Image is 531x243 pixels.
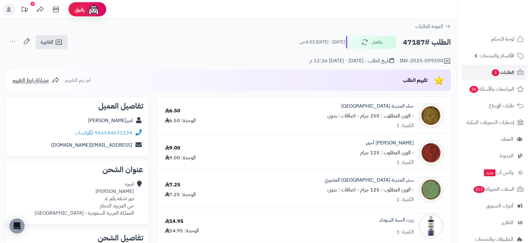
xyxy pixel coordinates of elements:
span: لوحة التحكم [491,35,514,43]
a: طلبات الإرجاع [461,98,527,113]
img: 1646396179-Henna-90x90.jpg [419,103,443,128]
small: - الوزن المطلوب : 125 جرام [360,186,414,194]
a: الفاتورة [36,35,68,49]
small: - اضافات : بدون [327,186,359,194]
div: 1 [30,2,35,6]
a: الطلبات3 [461,65,527,80]
div: الكمية: 1 [397,159,414,166]
div: 9.00 [165,144,180,152]
img: ai-face.png [87,3,100,16]
span: المراجعات والأسئلة [469,85,514,93]
span: العودة للطلبات [415,23,443,30]
span: المدونة [500,151,513,160]
h2: تفاصيل الشحن [11,234,143,242]
span: التقارير [501,218,513,227]
div: 6.50 [165,107,180,115]
a: مشاركة رابط التقييم [13,76,59,84]
a: وآتس آبجديد [461,165,527,180]
span: 26 [469,86,479,93]
div: 14.95 [165,218,183,225]
a: زيت الحبة السوداء [380,217,414,224]
h2: الطلب #47187 [403,36,451,49]
a: حناء المدينة [GEOGRAPHIC_DATA] [341,103,414,110]
img: logo-2.png [488,9,525,22]
span: تقييم الطلب [403,76,428,84]
span: مشاركة رابط التقييم [13,76,49,84]
span: العملاء [501,135,513,144]
div: تاريخ الطلب : [DATE] - [DATE] 12:26 م [309,57,394,65]
a: [EMAIL_ADDRESS][DOMAIN_NAME] [51,141,132,149]
a: لوحة التحكم [461,31,527,47]
span: الأقسام والمنتجات [480,51,514,60]
a: العودة للطلبات [415,23,451,30]
div: Open Intercom Messenger [9,218,25,234]
img: 1690052262-Seder%20Leaves%20Powder%20Organic-90x90.jpg [419,177,443,202]
div: 7.25 [165,181,180,189]
small: - الوزن المطلوب : 125 جرام [360,149,414,156]
h2: تفاصيل العميل [11,102,143,110]
img: 1708368075-Black%20Seed%20Oil%20v02-90x90.jpg [419,213,443,239]
span: الفاتورة [41,38,53,46]
span: 3 [491,69,500,76]
a: إشعارات التحويلات البنكية [461,115,527,130]
small: [DATE] - [DATE] 6:03 ص [299,39,345,45]
a: سدر المدينة [GEOGRAPHIC_DATA] العضوي [325,177,414,184]
small: - الوزن المطلوب : 250 جرام [360,112,414,120]
span: السلات المتروكة [473,185,514,194]
div: الوحدة: 7.25 [165,191,196,198]
div: الوحدة: 14.95 [165,227,199,235]
a: [PERSON_NAME] أحمر [366,139,414,147]
h2: عنوان الشحن [11,166,143,173]
span: إشعارات التحويلات البنكية [467,118,514,127]
a: واتساب [75,129,93,137]
div: INV-2025-009200 [400,57,451,65]
a: تحديثات المنصة [17,3,32,17]
a: المراجعات والأسئلة26 [461,82,527,97]
div: الوحدة: 6.50 [165,117,196,124]
div: الكمية: 1 [397,229,414,236]
div: الكمية: 1 [397,122,414,129]
div: اميره [PERSON_NAME] دور ١شقه رقم ٤، حي العزيزه، الدمام المملكة العربية السعودية - [GEOGRAPHIC_DATA] [35,181,134,217]
span: جديد [484,169,495,176]
button: مكتمل [346,36,396,49]
span: لم يتم التقييم [65,76,90,84]
img: 1660148305-Mushat%20Red-90x90.jpg [419,140,443,166]
div: الكمية: 1 [397,196,414,203]
span: أدوات التسويق [486,201,513,210]
small: - اضافات : بدون [327,112,359,120]
a: المدونة [461,148,527,163]
a: 966544632134 [95,129,132,137]
a: أدوات التسويق [461,198,527,213]
span: الطلبات [491,68,514,77]
span: 213 [473,186,485,193]
a: امير[PERSON_NAME] [88,117,133,124]
div: الوحدة: 9.00 [165,154,196,161]
a: العملاء [461,132,527,147]
span: وآتس آب [483,168,513,177]
a: التقارير [461,215,527,230]
span: طلبات الإرجاع [489,101,514,110]
a: السلات المتروكة213 [461,182,527,197]
span: رفيق [75,6,85,13]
